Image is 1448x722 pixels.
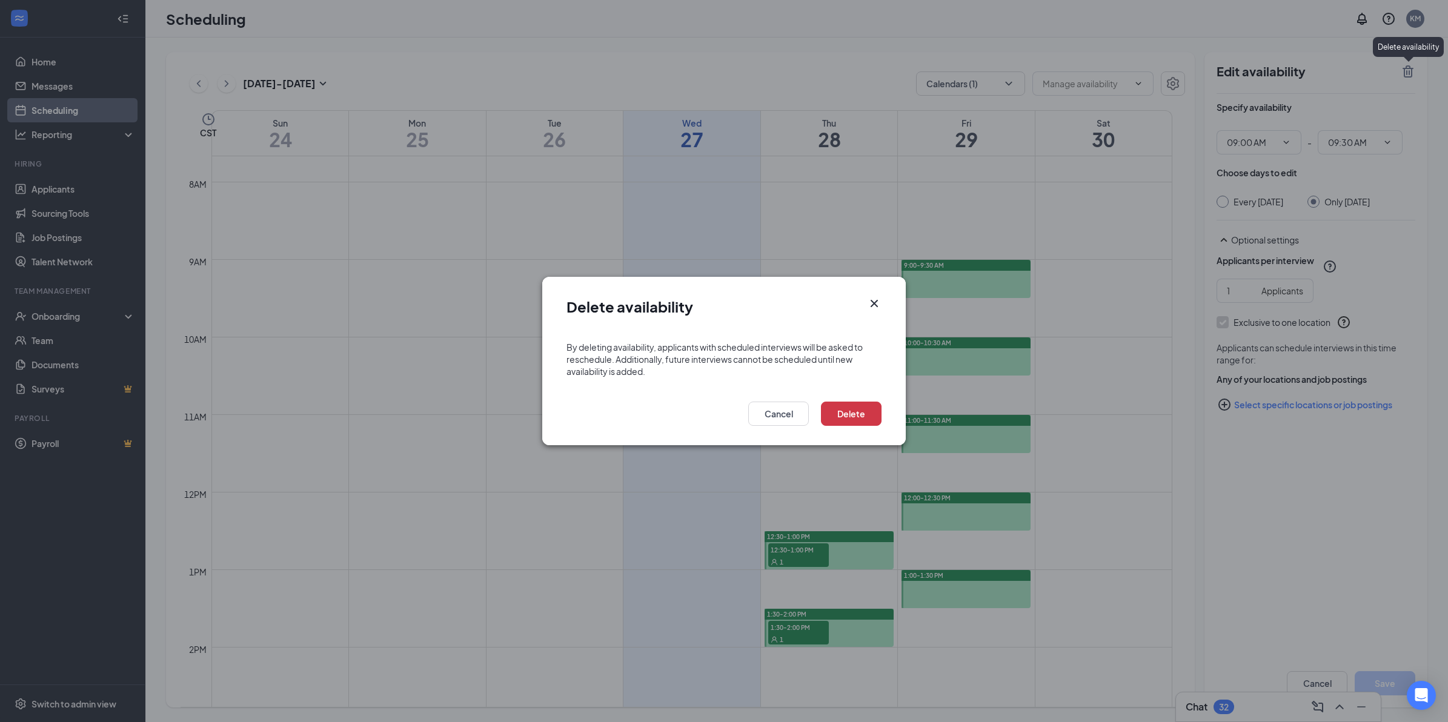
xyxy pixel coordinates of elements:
h1: Delete availability [566,296,693,317]
div: Delete availability [1373,37,1444,57]
div: By deleting availability, applicants with scheduled interviews will be asked to reschedule. Addit... [566,341,882,377]
button: Cancel [748,402,809,426]
svg: Cross [867,296,882,311]
button: Delete [821,402,882,426]
button: Close [867,296,882,311]
div: Open Intercom Messenger [1407,681,1436,710]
